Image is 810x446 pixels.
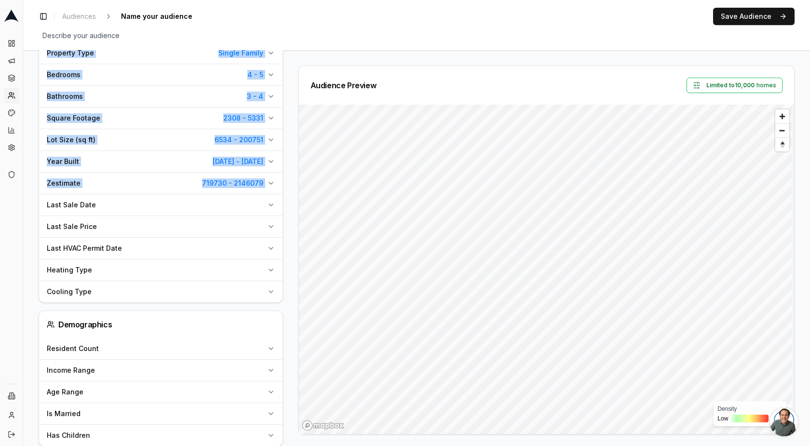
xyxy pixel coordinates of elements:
[47,178,81,188] span: Zestimate
[302,420,344,431] a: Mapbox homepage
[47,243,122,253] span: Last HVAC Permit Date
[39,381,283,403] button: Age Range
[775,109,789,123] button: Zoom in
[39,42,283,64] button: Property TypeSingle Family
[39,151,283,172] button: Year Built[DATE] - [DATE]
[47,135,95,145] span: Lot Size (sq ft)
[39,425,283,446] button: Has Children
[58,10,100,23] a: Audiences
[713,8,795,25] button: Save Audience
[47,157,79,166] span: Year Built
[39,194,283,216] button: Last Sale Date
[39,238,283,259] button: Last HVAC Permit Date
[39,216,283,237] button: Last Sale Price
[47,365,95,375] span: Income Range
[706,81,776,89] span: homes
[775,137,789,151] button: Reset bearing to north
[775,124,789,137] span: Zoom out
[39,108,283,129] button: Square Footage2308 - 5331
[39,173,283,194] button: Zestimate719730 - 2146079
[215,135,263,145] span: 6534 - 200751
[299,105,792,442] canvas: Map
[223,113,263,123] span: 2308 - 5331
[769,407,798,436] div: Open chat
[117,10,196,23] span: Name your audience
[47,48,94,58] span: Property Type
[202,178,263,188] span: 719730 - 2146079
[218,48,263,58] span: Single Family
[4,427,19,442] button: Log out
[39,259,283,281] button: Heating Type
[39,360,283,381] button: Income Range
[39,64,283,85] button: Bedrooms4 - 5
[706,81,755,89] span: Limited to 10,000
[39,338,283,359] button: Resident Count
[213,157,263,166] span: [DATE] - [DATE]
[775,123,789,137] button: Zoom out
[39,129,283,150] button: Lot Size (sq ft)6534 - 200751
[39,29,123,42] span: Describe your audience
[47,265,92,275] span: Heating Type
[39,86,283,107] button: Bathrooms3 - 4
[47,387,83,397] span: Age Range
[58,10,212,23] nav: breadcrumb
[47,409,81,419] span: Is Married
[774,139,790,150] span: Reset bearing to north
[47,70,81,80] span: Bedrooms
[39,403,283,424] button: Is Married
[247,70,263,80] span: 4 - 5
[47,113,100,123] span: Square Footage
[247,92,263,101] span: 3 - 4
[717,405,783,413] div: Density
[310,81,377,89] div: Audience Preview
[47,431,90,440] span: Has Children
[47,287,92,297] span: Cooling Type
[47,200,96,210] span: Last Sale Date
[39,281,283,302] button: Cooling Type
[47,222,97,231] span: Last Sale Price
[717,415,728,422] span: Low
[47,92,83,101] span: Bathrooms
[47,344,99,353] span: Resident Count
[62,12,96,21] span: Audiences
[47,319,275,330] div: Demographics
[687,78,783,93] button: Limited to10,000 homes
